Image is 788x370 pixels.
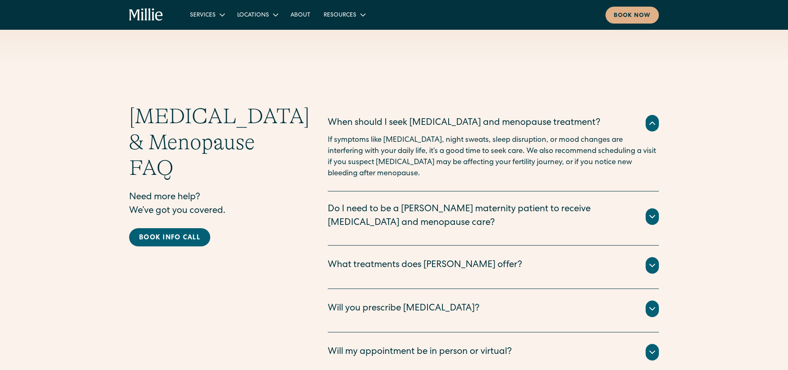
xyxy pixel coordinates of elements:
[328,346,512,359] div: Will my appointment be in person or virtual?
[129,8,163,21] a: home
[328,135,659,179] p: If symptoms like [MEDICAL_DATA], night sweats, sleep disruption, or mood changes are interfering ...
[317,8,371,21] div: Resources
[237,11,269,20] div: Locations
[183,8,231,21] div: Services
[328,203,636,230] div: Do I need to be a [PERSON_NAME] maternity patient to receive [MEDICAL_DATA] and menopause care?
[614,12,651,20] div: Book now
[328,302,480,316] div: Will you prescribe [MEDICAL_DATA]?
[324,11,356,20] div: Resources
[129,103,295,181] h2: [MEDICAL_DATA] & Menopause FAQ
[231,8,284,21] div: Locations
[284,8,317,21] a: About
[190,11,216,20] div: Services
[129,191,295,218] p: Need more help? We’ve got you covered.
[605,7,659,24] a: Book now
[328,117,601,130] div: When should I seek [MEDICAL_DATA] and menopause treatment?
[139,233,200,243] div: Book info call
[328,259,522,272] div: What treatments does [PERSON_NAME] offer?
[129,228,210,246] a: Book info call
